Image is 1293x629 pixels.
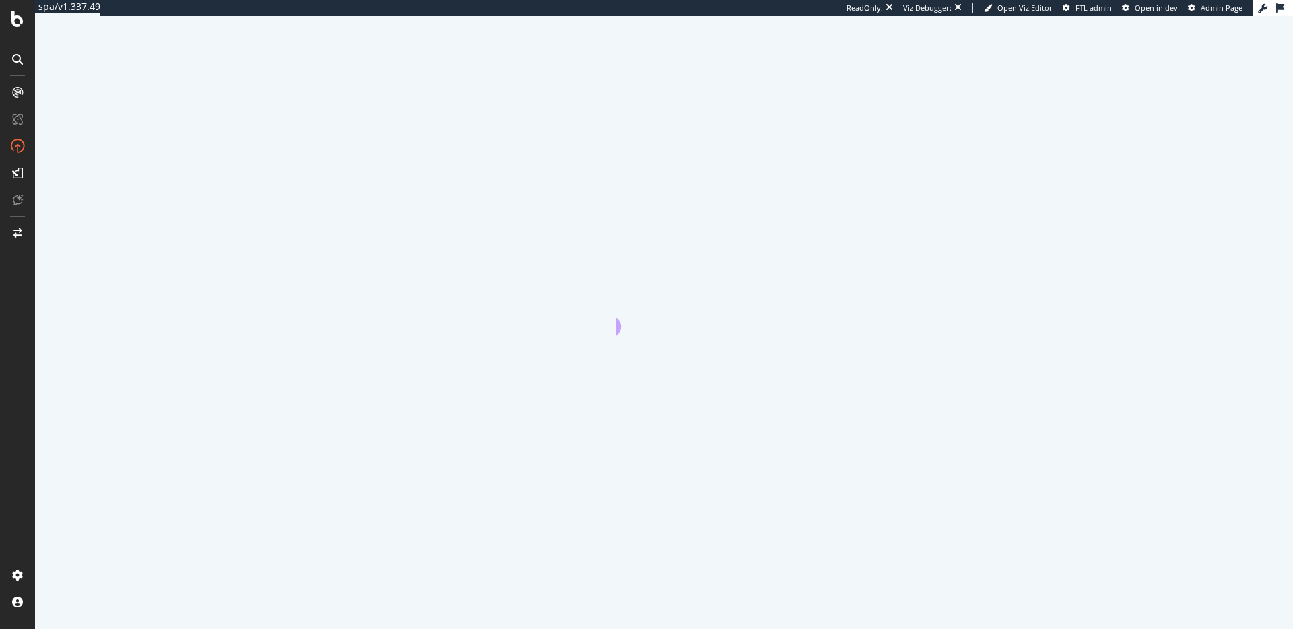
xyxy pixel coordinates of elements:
a: Open in dev [1122,3,1178,13]
a: Open Viz Editor [984,3,1053,13]
a: FTL admin [1063,3,1112,13]
span: Open Viz Editor [997,3,1053,13]
span: FTL admin [1075,3,1112,13]
span: Open in dev [1135,3,1178,13]
span: Admin Page [1201,3,1242,13]
div: animation [616,288,712,336]
a: Admin Page [1188,3,1242,13]
div: ReadOnly: [847,3,883,13]
div: Viz Debugger: [903,3,952,13]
